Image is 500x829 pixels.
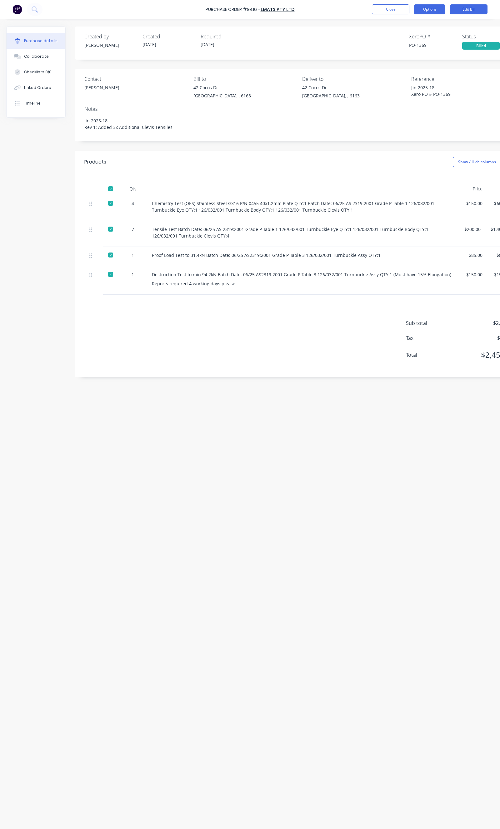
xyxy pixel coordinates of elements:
div: Linked Orders [24,85,51,91]
div: Qty [119,183,147,195]
div: Checklists 0/0 [24,69,52,75]
button: Checklists 0/0 [7,64,65,80]
div: Timeline [24,101,41,106]
div: Deliver to [302,75,407,83]
button: Options [414,4,445,14]
div: Collaborate [24,54,49,59]
div: $200.00 [464,226,481,233]
div: Products [84,158,106,166]
div: [PERSON_NAME] [84,42,137,48]
div: 4 [124,200,142,207]
button: Collaborate [7,49,65,64]
div: [GEOGRAPHIC_DATA], , 6163 [302,92,360,99]
div: Destruction Test to min 94.2kN Batch Date: 06/25 AS2319:2001 Grade P Table 3 126/032/001 Turnbuck... [152,271,454,278]
textarea: Jin 2025-18 Xero PO # PO-1369 [411,84,489,98]
div: Purchase details [24,38,57,44]
div: Contact [84,75,189,83]
div: Tensile Test Batch Date: 06/25 AS 2319:2001 Grade P Table 1 126/032/001 Turnbuckle Eye QTY:1 126/... [152,226,454,239]
button: Purchase details [7,33,65,49]
div: $85.00 [464,252,482,258]
div: Price [459,183,487,195]
button: Linked Orders [7,80,65,96]
div: Reports required 4 working days please [152,280,454,287]
div: PO-1369 [409,42,462,48]
div: Created by [84,33,137,40]
div: [PERSON_NAME] [84,84,119,91]
div: Bill to [193,75,298,83]
div: $150.00 [464,200,482,207]
div: $150.00 [464,271,482,278]
div: Proof Load Test to 31.4kN Batch Date: 06/25 AS2319:2001 Grade P Table 3 126/032/001 Turnbuckle As... [152,252,454,258]
button: Edit Bill [450,4,487,14]
div: [GEOGRAPHIC_DATA], , 6163 [193,92,251,99]
div: 42 Cocos Dr [302,84,360,91]
span: Tax [406,334,453,342]
span: Sub total [406,319,453,327]
div: Created [142,33,196,40]
div: Purchase Order #9416 - [206,6,260,13]
div: 1 [124,252,142,258]
div: Xero PO # [409,33,462,40]
button: Timeline [7,96,65,111]
div: 42 Cocos Dr [193,84,251,91]
div: 1 [124,271,142,278]
div: Billed [462,42,500,50]
div: 7 [124,226,142,233]
button: Close [372,4,409,14]
img: Factory [12,5,22,14]
div: Chemistry Test (OES) Stainless Steel G316 P/N 0455 40x1.2mm Plate QTY:1 Batch Date: 06/25 AS 2319... [152,200,454,213]
a: LMATS PTY LTD [261,6,295,12]
span: Total [406,351,453,359]
div: Required [201,33,254,40]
